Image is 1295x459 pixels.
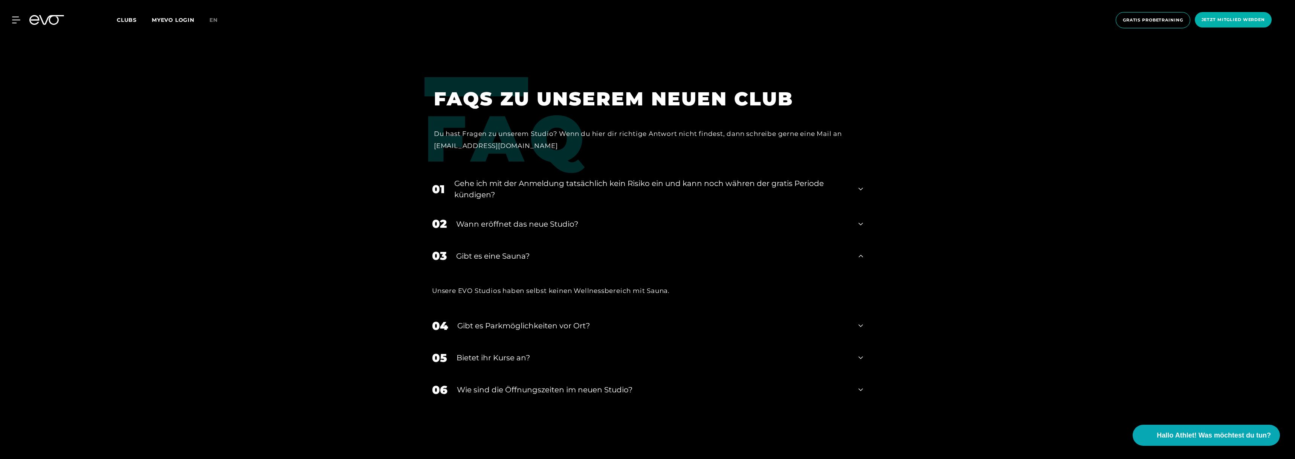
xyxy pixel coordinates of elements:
div: Du hast Fragen zu unserem Studio? Wenn du hier dir richtige Antwort nicht findest, dann schreibe ... [434,128,852,152]
div: 03 [432,247,447,264]
a: MYEVO LOGIN [152,17,194,23]
span: Hallo Athlet! Was möchtest du tun? [1157,430,1271,441]
a: Jetzt Mitglied werden [1193,12,1274,28]
button: Hallo Athlet! Was möchtest du tun? [1133,425,1280,446]
div: Gibt es eine Sauna? [456,250,849,262]
h1: FAQS ZU UNSEREM NEUEN CLUB [434,87,852,111]
span: Clubs [117,17,137,23]
span: en [209,17,218,23]
a: Gratis Probetraining [1113,12,1193,28]
div: 06 [432,381,447,398]
div: 05 [432,349,447,366]
a: en [209,16,227,24]
div: 01 [432,181,445,198]
a: Clubs [117,16,152,23]
div: Wann eröffnet das neue Studio? [456,218,849,230]
span: Gratis Probetraining [1123,17,1183,23]
div: ​Wie sind die Öffnungszeiten im neuen Studio? [457,384,849,395]
div: Unsere EVO Studios haben selbst keinen Wellnessbereich mit Sauna. [432,285,863,297]
span: Jetzt Mitglied werden [1202,17,1265,23]
div: Gehe ich mit der Anmeldung tatsächlich kein Risiko ein und kann noch währen der gratis Periode kü... [454,178,849,200]
div: 04 [432,317,448,334]
div: Gibt es Parkmöglichkeiten vor Ort? [457,320,849,331]
div: 02 [432,215,447,232]
div: Bietet ihr Kurse an? [457,352,849,363]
